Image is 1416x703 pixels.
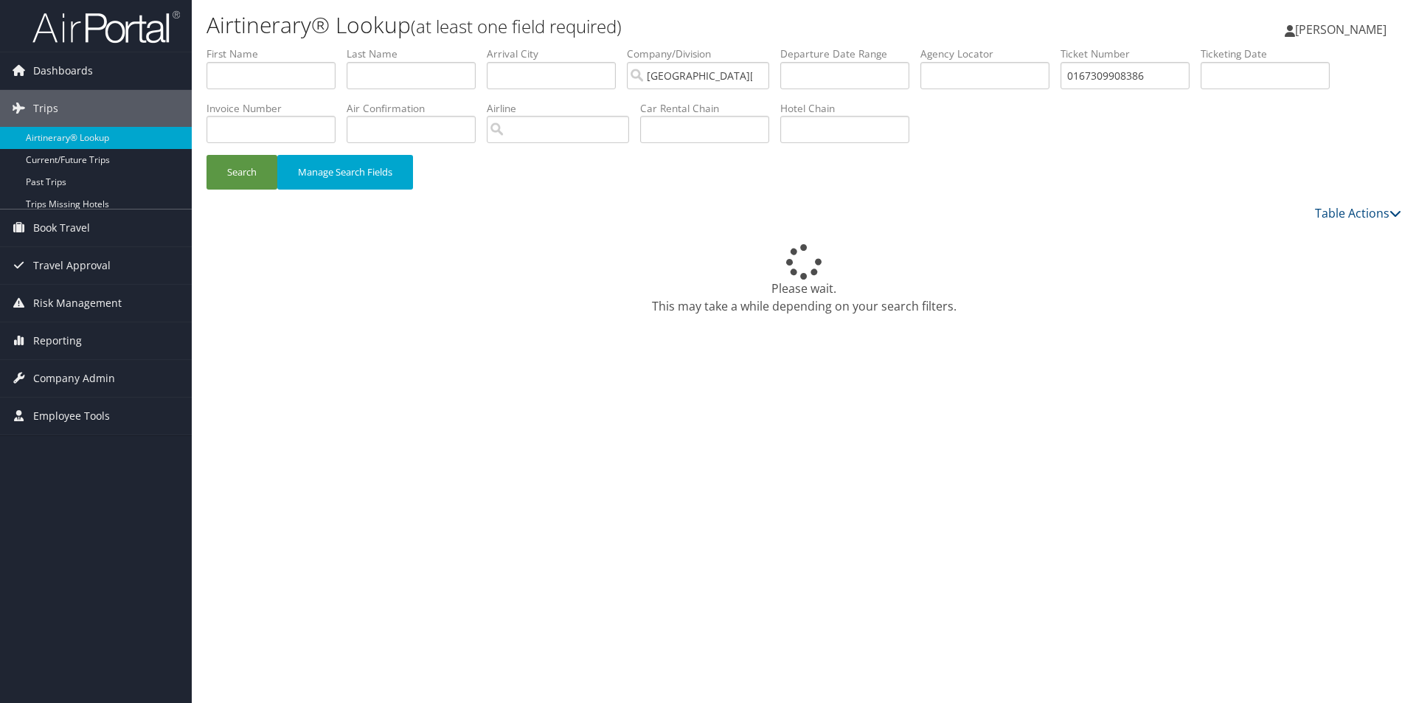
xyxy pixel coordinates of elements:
label: Last Name [347,46,487,61]
span: Trips [33,90,58,127]
span: Dashboards [33,52,93,89]
label: First Name [206,46,347,61]
label: Car Rental Chain [640,101,780,116]
label: Ticketing Date [1201,46,1341,61]
label: Departure Date Range [780,46,920,61]
span: [PERSON_NAME] [1295,21,1386,38]
img: airportal-logo.png [32,10,180,44]
button: Manage Search Fields [277,155,413,190]
label: Company/Division [627,46,780,61]
a: Table Actions [1315,205,1401,221]
label: Arrival City [487,46,627,61]
label: Airline [487,101,640,116]
label: Agency Locator [920,46,1061,61]
button: Search [206,155,277,190]
label: Invoice Number [206,101,347,116]
div: Please wait. This may take a while depending on your search filters. [206,244,1401,315]
label: Air Confirmation [347,101,487,116]
label: Ticket Number [1061,46,1201,61]
a: [PERSON_NAME] [1285,7,1401,52]
span: Company Admin [33,360,115,397]
span: Risk Management [33,285,122,322]
span: Employee Tools [33,398,110,434]
span: Reporting [33,322,82,359]
span: Book Travel [33,209,90,246]
span: Travel Approval [33,247,111,284]
label: Hotel Chain [780,101,920,116]
small: (at least one field required) [411,14,622,38]
h1: Airtinerary® Lookup [206,10,1003,41]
